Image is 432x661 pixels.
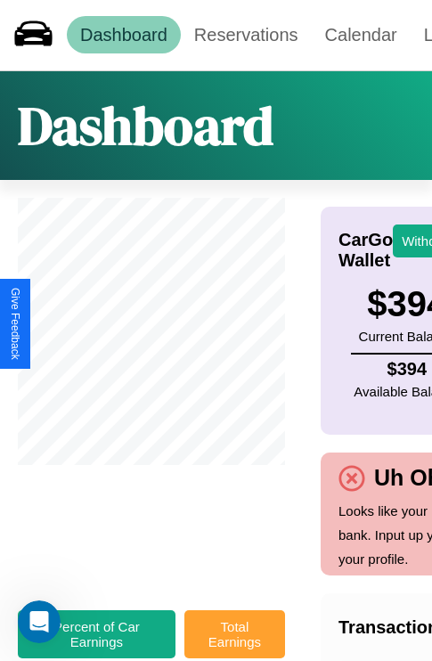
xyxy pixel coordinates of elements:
[184,610,285,658] button: Total Earnings
[9,288,21,360] div: Give Feedback
[181,16,312,53] a: Reservations
[18,89,273,162] h1: Dashboard
[18,610,175,658] button: Percent of Car Earnings
[338,230,393,271] h4: CarGo Wallet
[312,16,411,53] a: Calendar
[67,16,181,53] a: Dashboard
[18,600,61,643] iframe: Intercom live chat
